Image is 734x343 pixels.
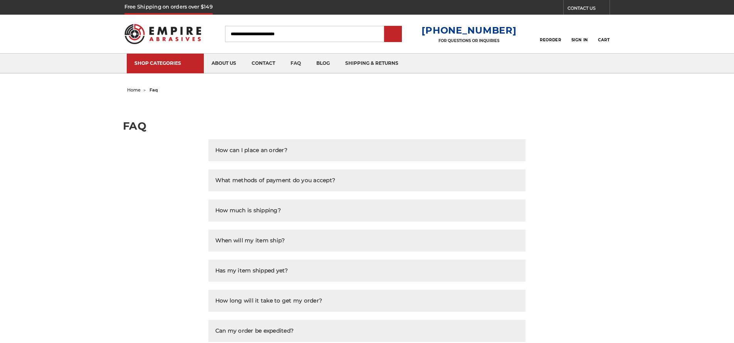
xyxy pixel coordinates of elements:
span: faq [149,87,158,93]
button: How can I place an order? [208,139,526,161]
button: How much is shipping? [208,199,526,221]
a: home [127,87,141,93]
a: shipping & returns [338,54,406,73]
a: contact [244,54,283,73]
h2: How can I place an order? [215,146,287,154]
span: Sign In [571,37,588,42]
h2: What methods of payment do you accept? [215,176,336,184]
span: Reorder [540,37,561,42]
a: blog [309,54,338,73]
p: FOR QUESTIONS OR INQUIRIES [422,38,516,43]
a: faq [283,54,309,73]
a: Reorder [540,25,561,42]
h2: Can my order be expedited? [215,327,294,335]
span: Cart [598,37,610,42]
h2: How much is shipping? [215,206,281,215]
a: SHOP CATEGORIES [127,54,204,73]
div: SHOP CATEGORIES [134,60,196,66]
img: Empire Abrasives [124,19,202,49]
a: about us [204,54,244,73]
button: When will my item ship? [208,230,526,252]
h2: How long will it take to get my order? [215,297,322,305]
a: [PHONE_NUMBER] [422,25,516,36]
h2: When will my item ship? [215,237,285,245]
h2: Has my item shipped yet? [215,267,288,275]
button: How long will it take to get my order? [208,290,526,312]
a: Cart [598,25,610,42]
input: Submit [385,27,401,42]
button: Can my order be expedited? [208,320,526,342]
a: CONTACT US [568,4,610,15]
h1: FAQ [123,121,611,131]
button: Has my item shipped yet? [208,260,526,282]
button: What methods of payment do you accept? [208,169,526,191]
